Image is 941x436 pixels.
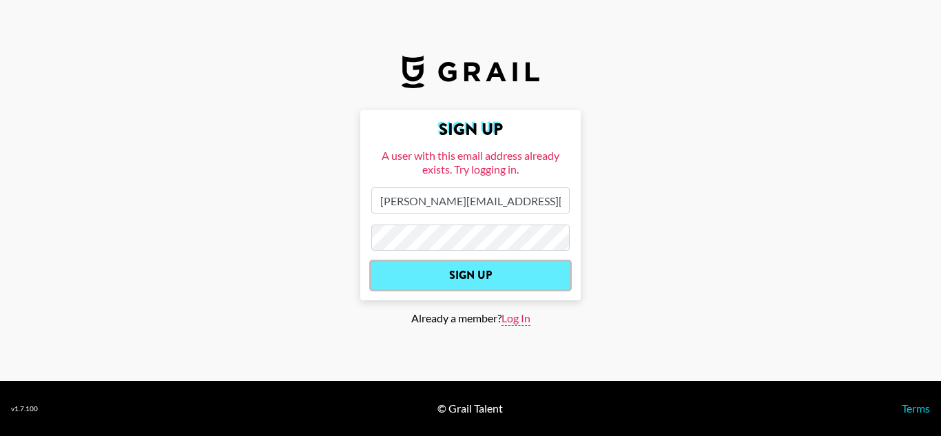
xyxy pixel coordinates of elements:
[371,262,570,289] input: Sign Up
[402,55,539,88] img: Grail Talent Logo
[11,404,38,413] div: v 1.7.100
[11,311,930,326] div: Already a member?
[371,187,570,214] input: Email
[437,402,503,415] div: © Grail Talent
[371,149,570,176] div: A user with this email address already exists. Try logging in.
[902,402,930,415] a: Terms
[501,311,530,326] span: Log In
[371,121,570,138] h2: Sign Up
